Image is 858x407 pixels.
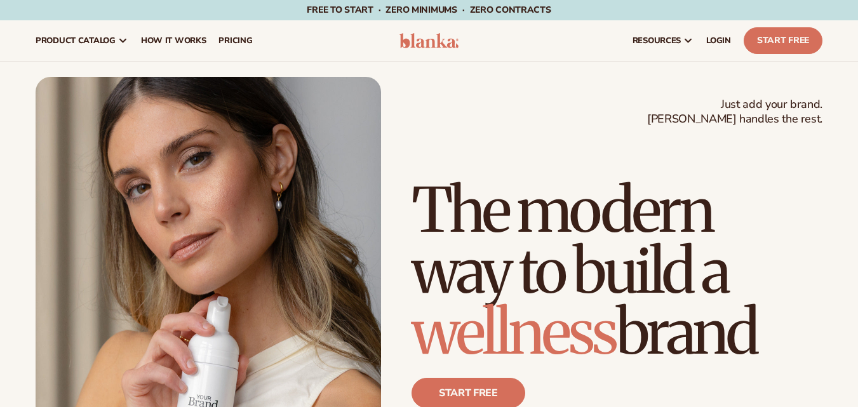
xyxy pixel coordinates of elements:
[135,20,213,61] a: How It Works
[218,36,252,46] span: pricing
[647,97,822,127] span: Just add your brand. [PERSON_NAME] handles the rest.
[141,36,206,46] span: How It Works
[744,27,822,54] a: Start Free
[212,20,258,61] a: pricing
[412,294,616,370] span: wellness
[36,36,116,46] span: product catalog
[700,20,737,61] a: LOGIN
[412,180,822,363] h1: The modern way to build a brand
[633,36,681,46] span: resources
[626,20,700,61] a: resources
[706,36,731,46] span: LOGIN
[307,4,551,16] span: Free to start · ZERO minimums · ZERO contracts
[399,33,459,48] img: logo
[29,20,135,61] a: product catalog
